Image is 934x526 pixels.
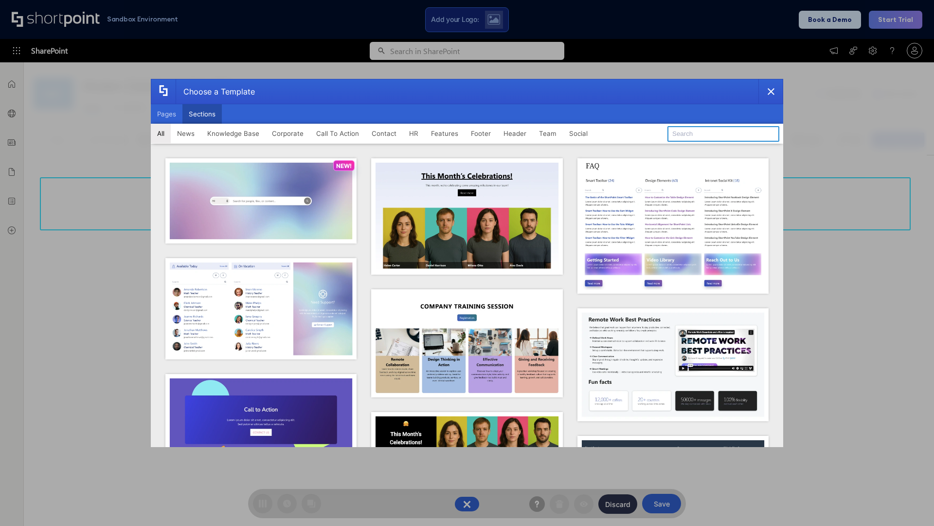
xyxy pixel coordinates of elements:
[201,124,266,143] button: Knowledge Base
[266,124,310,143] button: Corporate
[365,124,403,143] button: Contact
[310,124,365,143] button: Call To Action
[533,124,563,143] button: Team
[667,126,779,142] input: Search
[497,124,533,143] button: Header
[465,124,497,143] button: Footer
[425,124,465,143] button: Features
[403,124,425,143] button: HR
[151,124,171,143] button: All
[176,79,255,104] div: Choose a Template
[336,162,352,169] p: NEW!
[885,479,934,526] iframe: Chat Widget
[171,124,201,143] button: News
[563,124,594,143] button: Social
[182,104,222,124] button: Sections
[151,79,783,447] div: template selector
[151,104,182,124] button: Pages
